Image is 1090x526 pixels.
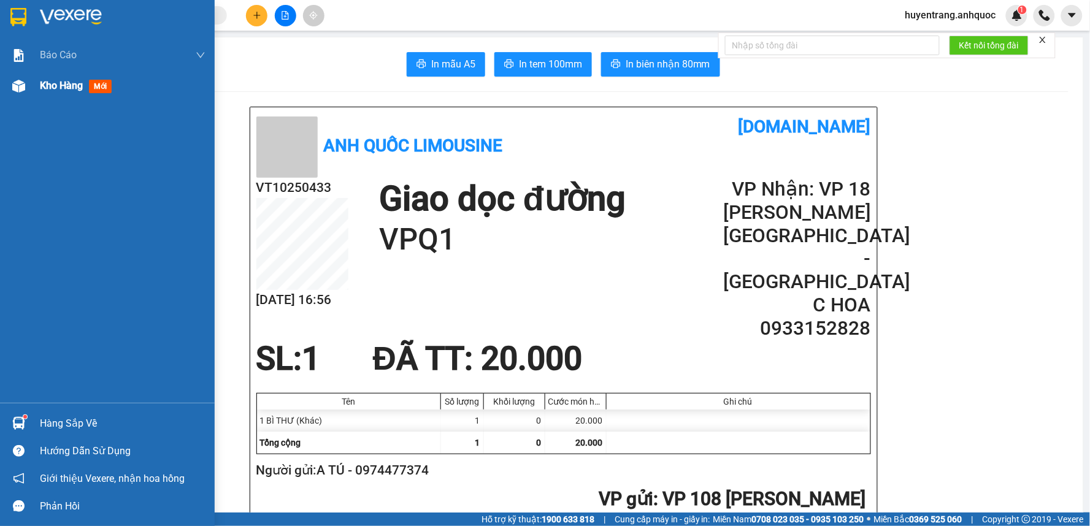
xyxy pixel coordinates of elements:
button: file-add [275,5,296,26]
span: Gửi: [10,12,29,25]
span: close [1038,36,1047,44]
div: Phản hồi [40,497,205,516]
img: warehouse-icon [12,80,25,93]
span: Hỗ trợ kỹ thuật: [482,513,594,526]
span: Tổng cộng [260,438,301,448]
div: Hàng sắp về [40,414,205,433]
div: 1 [441,410,484,432]
div: Khối lượng [487,397,542,406]
button: printerIn tem 100mm [494,52,592,77]
input: Nhập số tổng đài [725,36,940,55]
span: Miền Nam [713,513,864,526]
h2: VP Nhận: VP 18 [PERSON_NAME][GEOGRAPHIC_DATA] - [GEOGRAPHIC_DATA] [723,178,870,294]
div: VP 108 [PERSON_NAME] [10,10,109,40]
span: 1 [1020,6,1024,14]
img: icon-new-feature [1011,10,1023,21]
h2: 0933152828 [723,317,870,340]
span: Báo cáo [40,47,77,63]
strong: 0369 525 060 [910,514,962,524]
img: warehouse-icon [12,417,25,430]
div: Tên [260,397,437,406]
span: Giới thiệu Vexere, nhận hoa hồng [40,471,185,486]
span: 1 [302,340,321,378]
span: 20.000 [576,438,603,448]
button: plus [246,5,267,26]
img: phone-icon [1039,10,1050,21]
img: logo-vxr [10,8,26,26]
div: 0974477374 [10,55,109,72]
span: | [972,513,973,526]
span: Kho hàng [40,80,83,91]
div: 0 [484,410,545,432]
div: A TÚ [10,40,109,55]
span: huyentrang.anhquoc [896,7,1006,23]
div: C HOA [117,84,242,99]
div: Ghi chú [610,397,867,406]
span: copyright [1022,515,1031,524]
span: printer [504,59,514,71]
sup: 1 [1018,6,1027,14]
span: | [604,513,605,526]
sup: 1 [23,415,27,419]
span: printer [416,59,426,71]
button: aim [303,5,324,26]
span: question-circle [13,445,25,457]
h2: Người gửi: A TÚ - 0974477374 [256,460,866,481]
b: Anh Quốc Limousine [324,135,503,156]
button: printerIn biên nhận 80mm [601,52,720,77]
span: Cung cấp máy in - giấy in: [615,513,710,526]
span: ĐÃ TT : 20.000 [373,340,582,378]
span: In tem 100mm [519,56,582,72]
span: caret-down [1067,10,1078,21]
span: In mẫu A5 [431,56,475,72]
h2: C HOA [723,294,870,317]
h1: Giao dọc đường [379,178,626,220]
h2: : VP 108 [PERSON_NAME] [256,487,866,512]
div: 20.000 [545,410,607,432]
span: aim [309,11,318,20]
span: In biên nhận 80mm [626,56,710,72]
span: message [13,500,25,512]
span: 0 [537,438,542,448]
b: [DOMAIN_NAME] [739,116,871,137]
button: printerIn mẫu A5 [407,52,485,77]
span: Kết nối tổng đài [959,39,1019,52]
span: mới [89,80,112,93]
span: printer [611,59,621,71]
button: Kết nối tổng đài [950,36,1029,55]
h2: VT10250433 [256,178,348,198]
span: down [196,50,205,60]
div: Số lượng [444,397,480,406]
button: caret-down [1061,5,1083,26]
div: VP 18 [PERSON_NAME][GEOGRAPHIC_DATA] - [GEOGRAPHIC_DATA] [117,10,242,84]
span: ⚪️ [867,517,871,522]
strong: 0708 023 035 - 0935 103 250 [752,514,864,524]
span: 1 [475,438,480,448]
span: Miền Bắc [874,513,962,526]
h2: [DATE] 16:56 [256,290,348,310]
span: SL: [256,340,302,378]
div: Hướng dẫn sử dụng [40,442,205,460]
span: notification [13,473,25,484]
span: plus [253,11,261,20]
strong: 1900 633 818 [542,514,594,524]
span: VP gửi [599,488,654,509]
h1: VPQ1 [379,220,626,259]
div: Cước món hàng [548,397,603,406]
span: Nhận: [117,12,147,25]
span: file-add [281,11,290,20]
img: solution-icon [12,49,25,62]
div: 1 BÌ THƯ (Khác) [257,410,441,432]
